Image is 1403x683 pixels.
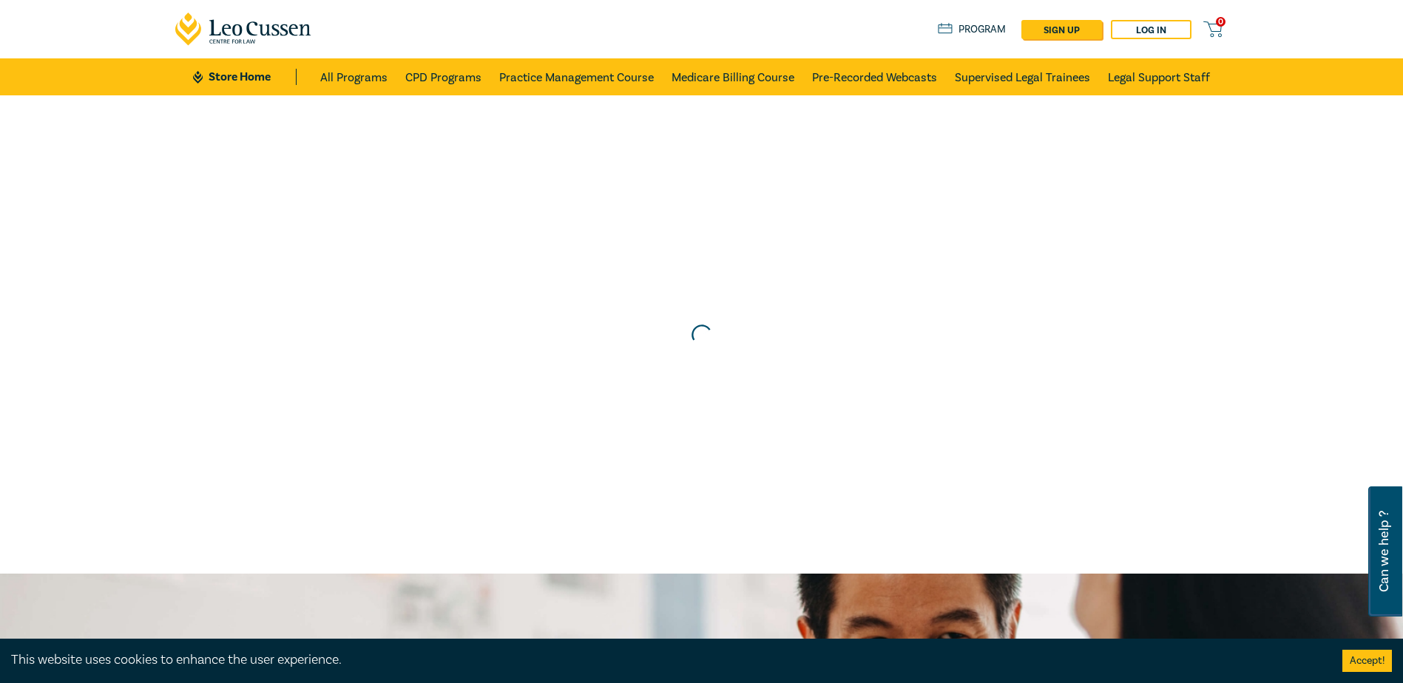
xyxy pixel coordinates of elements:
[812,58,937,95] a: Pre-Recorded Webcasts
[320,58,388,95] a: All Programs
[499,58,654,95] a: Practice Management Course
[1377,495,1391,608] span: Can we help ?
[1108,58,1210,95] a: Legal Support Staff
[193,69,296,85] a: Store Home
[672,58,794,95] a: Medicare Billing Course
[1342,650,1392,672] button: Accept cookies
[1216,17,1225,27] span: 0
[938,21,1007,38] a: Program
[955,58,1090,95] a: Supervised Legal Trainees
[405,58,481,95] a: CPD Programs
[1111,20,1191,39] a: Log in
[11,650,1320,670] div: This website uses cookies to enhance the user experience.
[1021,20,1102,39] a: sign up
